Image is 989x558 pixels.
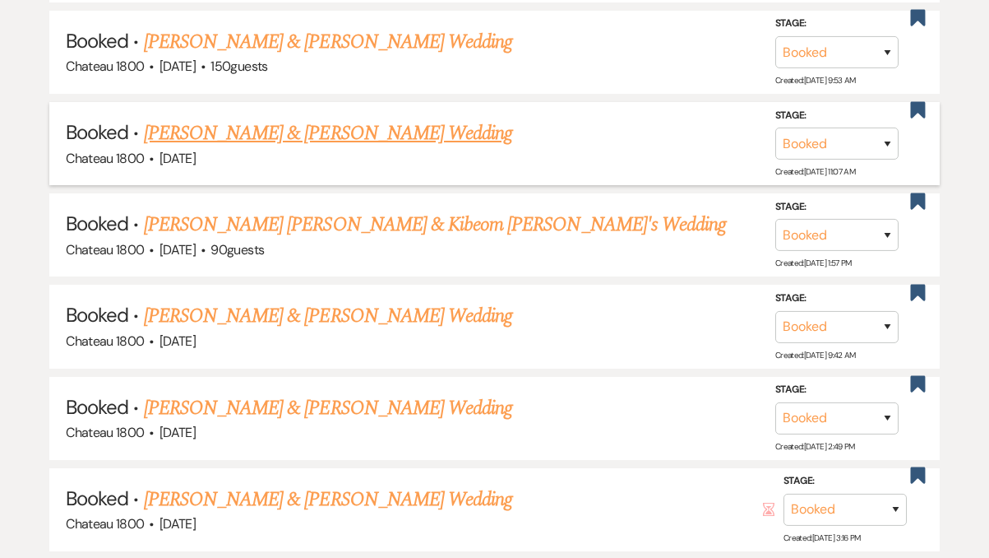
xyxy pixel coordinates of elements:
[210,241,264,258] span: 90 guests
[144,27,512,57] a: [PERSON_NAME] & [PERSON_NAME] Wedding
[144,485,512,514] a: [PERSON_NAME] & [PERSON_NAME] Wedding
[66,515,144,532] span: Chateau 1800
[775,107,899,125] label: Stage:
[66,150,144,167] span: Chateau 1800
[66,424,144,441] span: Chateau 1800
[159,332,196,350] span: [DATE]
[775,75,856,86] span: Created: [DATE] 9:53 AM
[66,211,128,236] span: Booked
[775,349,856,360] span: Created: [DATE] 9:42 AM
[66,486,128,511] span: Booked
[775,15,899,33] label: Stage:
[783,532,861,543] span: Created: [DATE] 3:16 PM
[159,150,196,167] span: [DATE]
[66,332,144,350] span: Chateau 1800
[66,119,128,145] span: Booked
[775,166,855,177] span: Created: [DATE] 11:07 AM
[144,210,726,239] a: [PERSON_NAME] [PERSON_NAME] & Kibeom [PERSON_NAME]'s Wedding
[66,241,144,258] span: Chateau 1800
[775,381,899,399] label: Stage:
[159,241,196,258] span: [DATE]
[66,394,128,420] span: Booked
[775,258,852,268] span: Created: [DATE] 1:57 PM
[66,28,128,53] span: Booked
[66,302,128,328] span: Booked
[144,393,512,423] a: [PERSON_NAME] & [PERSON_NAME] Wedding
[775,290,899,308] label: Stage:
[775,441,855,452] span: Created: [DATE] 2:49 PM
[210,58,267,75] span: 150 guests
[159,58,196,75] span: [DATE]
[144,119,512,148] a: [PERSON_NAME] & [PERSON_NAME] Wedding
[144,301,512,331] a: [PERSON_NAME] & [PERSON_NAME] Wedding
[783,472,907,491] label: Stage:
[775,198,899,216] label: Stage:
[159,424,196,441] span: [DATE]
[159,515,196,532] span: [DATE]
[66,58,144,75] span: Chateau 1800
